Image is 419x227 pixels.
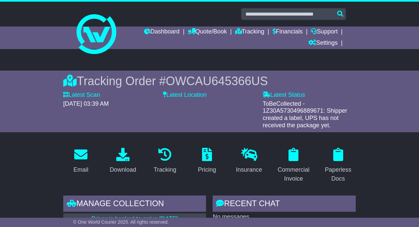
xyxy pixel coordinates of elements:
a: Dashboard [144,27,180,38]
span: [DATE] 03:39 AM [63,100,109,107]
a: Email [69,145,93,177]
a: Pricing [193,145,220,177]
p: No messages [213,213,356,221]
div: Tracking Order # [63,74,356,88]
label: Latest Status [263,91,305,99]
a: Download [105,145,140,177]
div: RECENT CHAT [213,196,356,213]
label: Latest Location [163,91,207,99]
div: Paperless Docs [325,165,351,183]
div: Commercial Invoice [278,165,309,183]
span: ToBeCollected - 1Z30A5730496889671: Shipper created a label, UPS has not received the package yet. [263,100,347,129]
div: Email [74,165,88,174]
a: Insurance [232,145,266,177]
a: Quote/Book [188,27,227,38]
div: Manage collection [63,196,206,213]
label: Latest Scan [63,91,100,99]
a: Settings [308,38,338,49]
div: Tracking [154,165,176,174]
a: Tracking [235,27,264,38]
div: Pricing [198,165,216,174]
div: Download [110,165,136,174]
a: Support [311,27,338,38]
a: Paperless Docs [320,145,356,186]
div: Insurance [236,165,262,174]
a: Tracking [149,145,181,177]
span: © One World Courier 2025. All rights reserved. [73,219,169,225]
a: Financials [273,27,303,38]
span: OWCAU645366US [166,74,268,88]
a: Commercial Invoice [273,145,314,186]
